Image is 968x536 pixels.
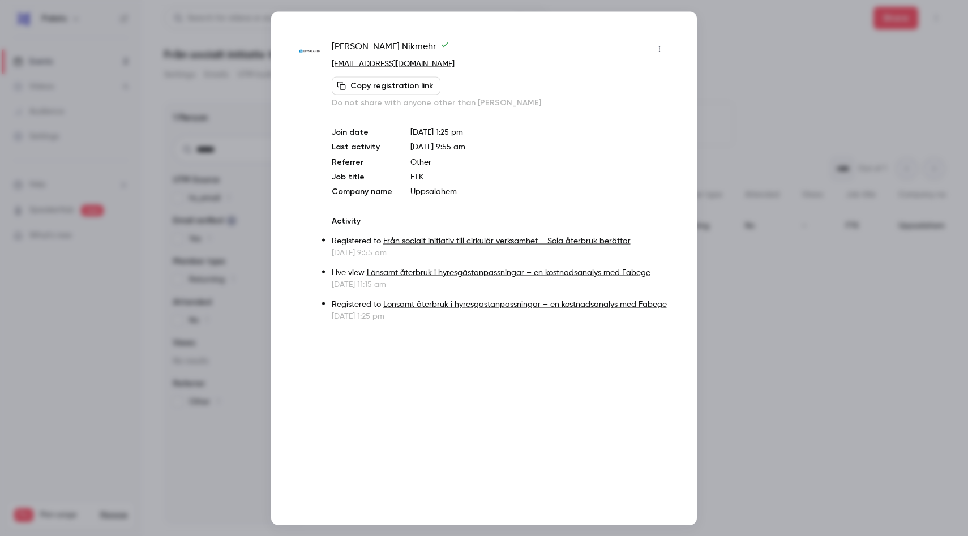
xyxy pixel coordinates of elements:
img: uppsalahem.se [299,50,320,53]
p: FTK [410,171,669,182]
p: Last activity [332,141,392,153]
p: [DATE] 11:15 am [332,278,669,290]
p: [DATE] 1:25 pm [332,310,669,321]
p: Do not share with anyone other than [PERSON_NAME] [332,97,669,108]
a: Från socialt initiativ till cirkulär verksamhet – Sola återbruk berättar [383,237,631,245]
span: [DATE] 9:55 am [410,143,465,151]
p: Join date [332,126,392,138]
p: [DATE] 9:55 am [332,247,669,258]
a: Lönsamt återbruk i hyresgästanpassningar – en kostnadsanalys med Fabege [367,268,650,276]
p: Live view [332,267,669,278]
p: Activity [332,215,669,226]
p: [DATE] 1:25 pm [410,126,669,138]
p: Registered to [332,298,669,310]
span: [PERSON_NAME] Nikmehr [332,40,449,58]
p: Uppsalahem [410,186,669,197]
p: Company name [332,186,392,197]
p: Referrer [332,156,392,168]
a: Lönsamt återbruk i hyresgästanpassningar – en kostnadsanalys med Fabege [383,300,667,308]
p: Other [410,156,669,168]
a: [EMAIL_ADDRESS][DOMAIN_NAME] [332,59,455,67]
button: Copy registration link [332,76,440,95]
p: Job title [332,171,392,182]
p: Registered to [332,235,669,247]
